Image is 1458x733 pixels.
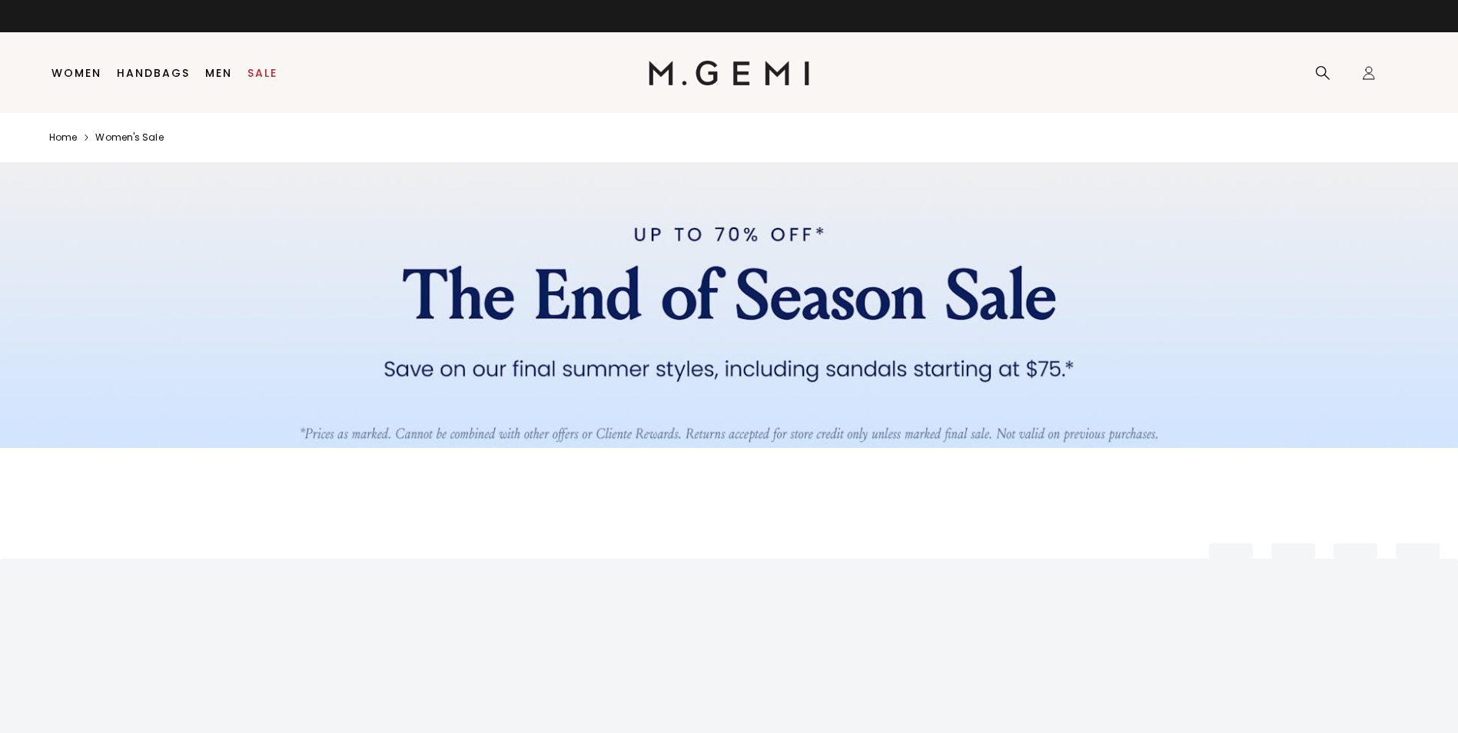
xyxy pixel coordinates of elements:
[49,131,77,144] a: Home
[205,67,232,79] a: Men
[51,67,101,79] a: Women
[247,67,277,79] a: Sale
[117,67,190,79] a: Handbags
[95,131,163,144] a: Women's sale
[649,61,809,85] img: M.Gemi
